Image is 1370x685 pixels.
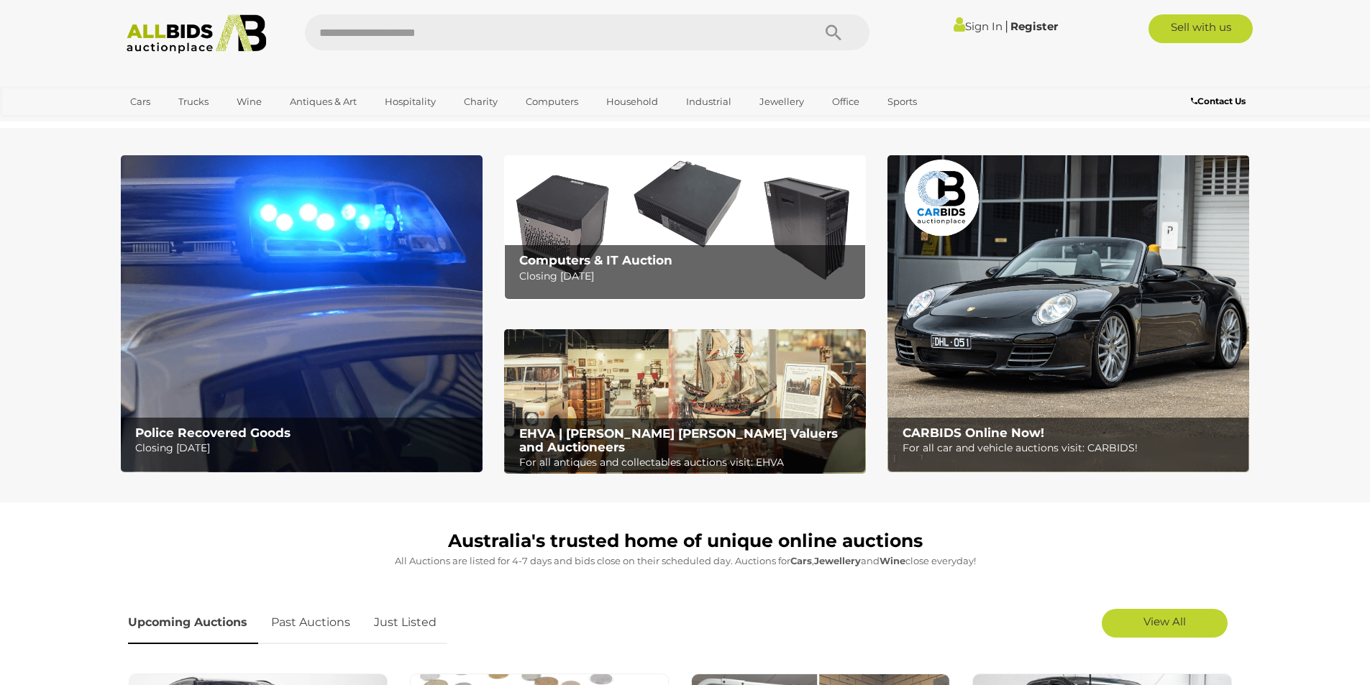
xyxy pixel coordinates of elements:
a: CARBIDS Online Now! CARBIDS Online Now! For all car and vehicle auctions visit: CARBIDS! [887,155,1249,472]
p: Closing [DATE] [519,267,858,285]
b: Police Recovered Goods [135,426,291,440]
img: Computers & IT Auction [504,155,866,300]
button: Search [798,14,869,50]
span: View All [1143,615,1186,628]
p: Closing [DATE] [135,439,474,457]
a: Register [1010,19,1058,33]
b: CARBIDS Online Now! [903,426,1044,440]
h1: Australia's trusted home of unique online auctions [128,531,1243,551]
a: Sign In [954,19,1003,33]
a: Computers [516,90,588,114]
a: Sell with us [1148,14,1253,43]
a: Cars [121,90,160,114]
img: Allbids.com.au [119,14,275,54]
a: Just Listed [363,602,447,644]
a: Computers & IT Auction Computers & IT Auction Closing [DATE] [504,155,866,300]
a: Past Auctions [260,602,361,644]
a: [GEOGRAPHIC_DATA] [121,114,242,137]
a: Hospitality [375,90,445,114]
p: All Auctions are listed for 4-7 days and bids close on their scheduled day. Auctions for , and cl... [128,553,1243,569]
a: EHVA | Evans Hastings Valuers and Auctioneers EHVA | [PERSON_NAME] [PERSON_NAME] Valuers and Auct... [504,329,866,474]
span: | [1005,18,1008,34]
a: Office [823,90,869,114]
strong: Wine [880,555,905,566]
a: Industrial [677,90,741,114]
a: Charity [455,90,507,114]
b: Computers & IT Auction [519,253,672,267]
a: Police Recovered Goods Police Recovered Goods Closing [DATE] [121,155,483,472]
a: View All [1102,609,1228,638]
strong: Cars [790,555,812,566]
p: For all antiques and collectables auctions visit: EHVA [519,454,858,472]
a: Contact Us [1191,93,1249,109]
img: Police Recovered Goods [121,155,483,472]
b: Contact Us [1191,96,1246,106]
a: Wine [227,90,271,114]
a: Household [597,90,667,114]
img: CARBIDS Online Now! [887,155,1249,472]
a: Jewellery [750,90,813,114]
img: EHVA | Evans Hastings Valuers and Auctioneers [504,329,866,474]
a: Sports [878,90,926,114]
b: EHVA | [PERSON_NAME] [PERSON_NAME] Valuers and Auctioneers [519,426,838,454]
a: Trucks [169,90,218,114]
p: For all car and vehicle auctions visit: CARBIDS! [903,439,1241,457]
a: Upcoming Auctions [128,602,258,644]
strong: Jewellery [814,555,861,566]
a: Antiques & Art [280,90,366,114]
